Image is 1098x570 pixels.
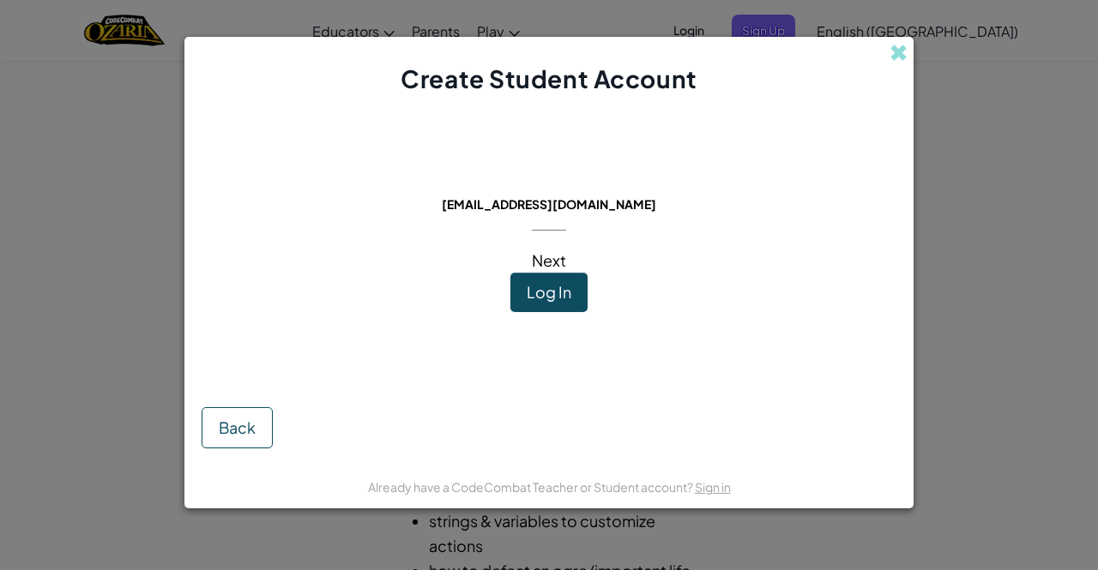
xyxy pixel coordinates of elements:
span: This email is already in use: [428,172,671,192]
span: Next [532,250,566,270]
span: Back [219,417,256,437]
button: Log In [510,273,588,312]
a: Sign in [695,479,731,495]
span: Create Student Account [401,63,697,93]
span: [EMAIL_ADDRESS][DOMAIN_NAME] [442,196,656,212]
button: Back [202,407,273,448]
span: Already have a CodeCombat Teacher or Student account? [368,479,695,495]
span: Log In [527,282,571,302]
